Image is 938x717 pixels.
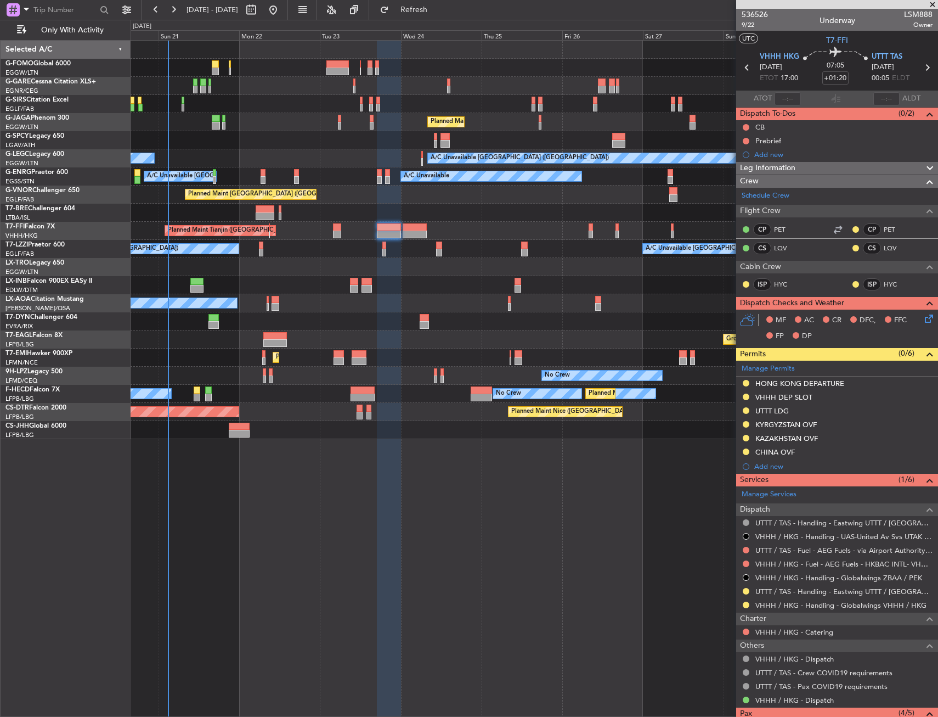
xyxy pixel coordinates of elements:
[754,462,933,471] div: Add new
[739,33,758,43] button: UTC
[5,250,34,258] a: EGLF/FAB
[431,114,603,130] div: Planned Maint [GEOGRAPHIC_DATA] ([GEOGRAPHIC_DATA])
[5,286,38,294] a: EDLW/DTM
[5,169,68,176] a: G-ENRGPraetor 600
[740,205,781,217] span: Flight Crew
[5,141,35,149] a: LGAV/ATH
[5,332,63,339] a: T7-EAGLFalcon 8X
[5,278,27,284] span: LX-INB
[894,315,907,326] span: FFC
[775,92,801,105] input: --:--
[5,232,38,240] a: VHHH/HKG
[5,79,31,85] span: G-GARE
[5,151,29,158] span: G-LEGC
[5,358,38,367] a: LFMN/NCE
[802,331,812,342] span: DP
[187,5,238,15] span: [DATE] - [DATE]
[5,395,34,403] a: LFPB/LBG
[5,105,34,113] a: EGLF/FAB
[755,628,833,637] a: VHHH / HKG - Catering
[276,349,381,366] div: Planned Maint [GEOGRAPHIC_DATA]
[755,587,933,596] a: UTTT / TAS - Handling - Eastwing UTTT / [GEOGRAPHIC_DATA]
[5,97,26,103] span: G-SIRS
[755,434,818,443] div: KAZAKHSTAN OVF
[29,26,116,34] span: Only With Activity
[5,405,66,411] a: CS-DTRFalcon 2000
[5,350,27,357] span: T7-EMI
[5,322,33,331] a: EVRA/RIX
[899,474,914,485] span: (1/6)
[754,93,772,104] span: ATOT
[12,21,119,39] button: Only With Activity
[755,136,781,145] div: Prebrief
[754,150,933,159] div: Add new
[774,243,799,253] a: LQV
[5,133,64,139] a: G-SPCYLegacy 650
[133,22,151,31] div: [DATE]
[755,406,789,416] div: UTTT LDG
[5,159,38,167] a: EGGW/LTN
[5,386,60,393] a: F-HECDFalcon 7X
[740,348,766,361] span: Permits
[33,2,97,18] input: Trip Number
[820,15,855,26] div: Underway
[5,242,65,248] a: T7-LZZIPraetor 600
[740,261,781,273] span: Cabin Crew
[5,60,33,67] span: G-FOMO
[5,332,32,339] span: T7-EAGL
[5,187,32,194] span: G-VNOR
[5,368,63,375] a: 9H-LPZLegacy 500
[5,195,34,204] a: EGLF/FAB
[5,423,29,429] span: CS-JHH
[5,223,55,230] a: T7-FFIFalcon 7X
[147,168,286,184] div: A/C Unavailable [GEOGRAPHIC_DATA] (Stansted)
[904,20,933,30] span: Owner
[5,115,31,121] span: G-JAGA
[724,30,804,40] div: Sun 28
[726,331,869,348] div: Grounded [GEOGRAPHIC_DATA] (Al Maktoum Intl)
[5,431,34,439] a: LFPB/LBG
[872,52,902,63] span: UTTT TAS
[375,1,440,19] button: Refresh
[755,532,933,541] a: VHHH / HKG - Handling - UAS-United Av Svs UTAK / KRW
[740,175,759,188] span: Crew
[239,30,320,40] div: Mon 22
[740,503,770,516] span: Dispatch
[5,115,69,121] a: G-JAGAPhenom 300
[904,9,933,20] span: LSM888
[742,9,768,20] span: 536526
[740,108,795,120] span: Dispatch To-Dos
[892,73,909,84] span: ELDT
[753,278,771,290] div: ISP
[5,205,28,212] span: T7-BRE
[5,386,30,393] span: F-HECD
[5,413,34,421] a: LFPB/LBG
[760,73,778,84] span: ETOT
[5,97,69,103] a: G-SIRSCitation Excel
[742,20,768,30] span: 9/22
[401,30,482,40] div: Wed 24
[884,279,908,289] a: HYC
[5,60,71,67] a: G-FOMOGlobal 6000
[760,52,799,63] span: VHHH HKG
[5,205,75,212] a: T7-BREChallenger 604
[742,191,789,201] a: Schedule Crew
[753,242,771,254] div: CS
[496,385,521,402] div: No Crew
[753,223,771,236] div: CP
[755,601,926,610] a: VHHH / HKG - Handling - Globalwings VHHH / HKG
[755,546,933,555] a: UTTT / TAS - Fuel - AEG Fuels - via Airport Authority - [GEOGRAPHIC_DATA] / [GEOGRAPHIC_DATA]
[5,304,70,312] a: [PERSON_NAME]/QSA
[899,108,914,119] span: (0/2)
[5,278,92,284] a: LX-INBFalcon 900EX EASy II
[5,87,38,95] a: EGNR/CEG
[832,315,841,326] span: CR
[899,348,914,359] span: (0/6)
[755,122,765,132] div: CB
[755,393,812,402] div: VHHH DEP SLOT
[482,30,562,40] div: Thu 25
[391,6,437,14] span: Refresh
[5,260,29,266] span: LX-TRO
[168,222,296,239] div: Planned Maint Tianjin ([GEOGRAPHIC_DATA])
[760,62,782,73] span: [DATE]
